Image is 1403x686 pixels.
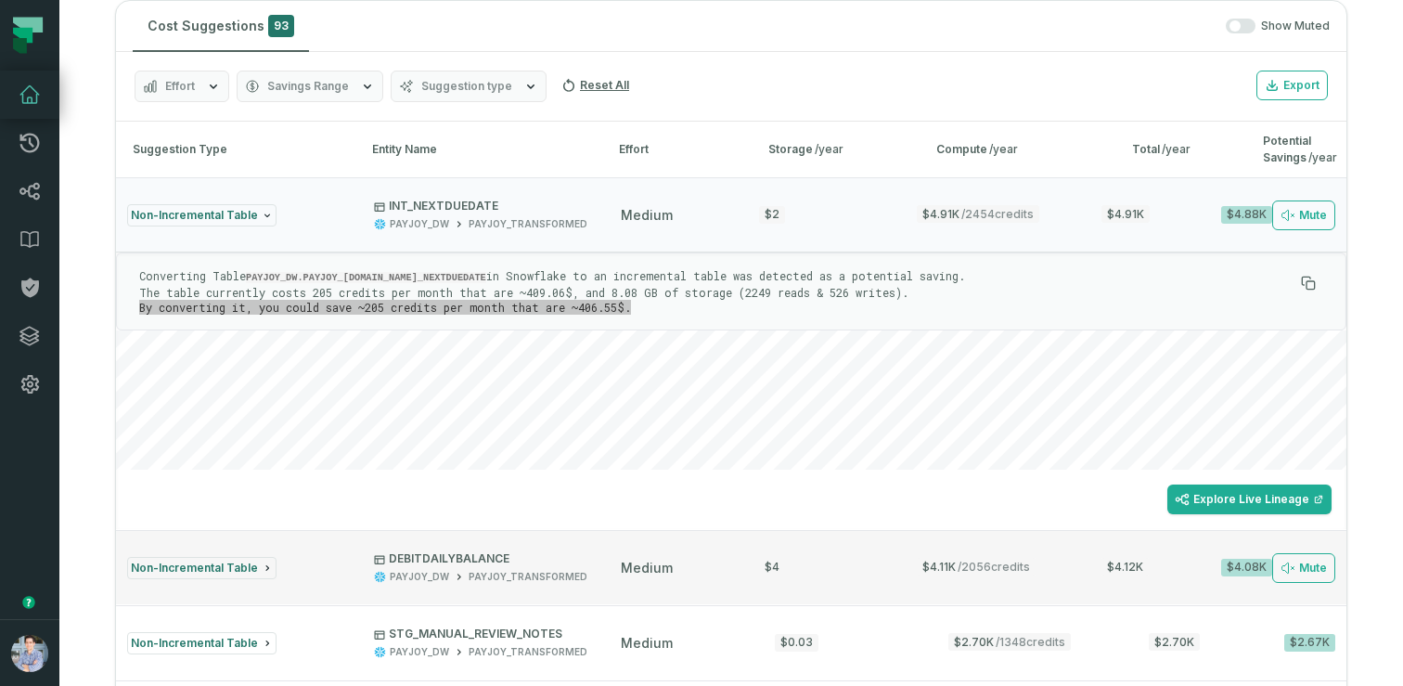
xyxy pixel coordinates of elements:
div: Total [1132,141,1229,158]
span: $2.70K [1149,633,1200,651]
span: medium [621,207,673,223]
span: medium [621,635,673,651]
span: Effort [165,79,195,94]
span: Suggestion type [421,79,512,94]
div: PAYJOY_DW [390,570,449,584]
span: / 2056 credits [958,560,1030,574]
div: Effort [619,141,735,158]
span: / 2454 credits [961,207,1034,221]
span: /year [989,142,1018,156]
button: Export [1256,71,1328,100]
div: Show Muted [316,19,1330,34]
span: Non-Incremental Table [131,208,258,222]
img: avatar of Alon Nafta [11,635,48,672]
p: Converting Table in Snowflake to an incremental table was detected as a potential saving. The tab... [139,268,1294,315]
button: Reset All [554,71,637,100]
div: $4.88K [1221,206,1272,224]
button: Effort [135,71,229,102]
button: Non-Incremental TableINT_NEXTDUEDATEPAYJOY_DWPAYJOY_TRANSFORMEDmedium$2$4.91K/2454credits$4.91K$4... [116,177,1346,252]
button: Suggestion type [391,71,547,102]
span: /year [815,142,843,156]
div: Tooltip anchor [20,594,37,611]
button: Non-Incremental TableSTG_MANUAL_REVIEW_NOTESPAYJOY_DWPAYJOY_TRANSFORMEDmedium$0.03$2.70K/1348cred... [116,605,1346,680]
span: 93 [268,15,294,37]
div: Non-Incremental TableINT_NEXTDUEDATEPAYJOY_DWPAYJOY_TRANSFORMEDmedium$2$4.91K/2454credits$4.91K$4... [116,252,1346,529]
div: $0.03 [775,634,818,652]
div: $2.67K [1284,634,1335,652]
div: Entity Name [372,141,586,158]
div: $2 [759,206,785,224]
button: Savings Range [237,71,383,102]
p: INT_NEXTDUEDATE [374,199,587,214]
button: Mute [1272,553,1335,583]
span: $4.12K [1101,558,1149,576]
span: $4.91K [917,205,1039,223]
div: PAYJOY_TRANSFORMED [469,645,587,659]
div: $4.08K [1221,559,1272,576]
span: $4.11K [917,558,1036,576]
button: Mute [1272,201,1335,230]
div: $4 [759,559,785,576]
div: PAYJOY_DW [390,217,449,231]
div: Storage [768,141,903,158]
span: /year [1308,150,1337,164]
button: Non-Incremental TableDEBITDAILYBALANCEPAYJOY_DWPAYJOY_TRANSFORMEDmedium$4$4.11K/2056credits$4.12K... [116,530,1346,604]
div: Potential Savings [1263,133,1337,166]
div: PAYJOY_DW [390,645,449,659]
span: / 1348 credits [996,635,1065,649]
span: Non-Incremental Table [131,636,258,650]
span: Savings Range [267,79,349,94]
p: DEBITDAILYBALANCE [374,551,587,566]
div: PAYJOY_TRANSFORMED [469,217,587,231]
div: PAYJOY_TRANSFORMED [469,570,587,584]
span: medium [621,560,673,576]
div: Suggestion Type [125,141,339,158]
div: Compute [936,141,1099,158]
p: STG_MANUAL_REVIEW_NOTES [374,627,587,641]
span: $4.91K [1101,205,1150,223]
span: $2.70K [948,633,1071,651]
code: PAYJOY_DW.PAYJOY_[DOMAIN_NAME]_NEXTDUEDATE [246,272,486,283]
button: Cost Suggestions [133,1,309,51]
span: /year [1162,142,1191,156]
a: Explore Live Lineage [1167,485,1332,514]
span: Non-Incremental Table [131,561,258,575]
